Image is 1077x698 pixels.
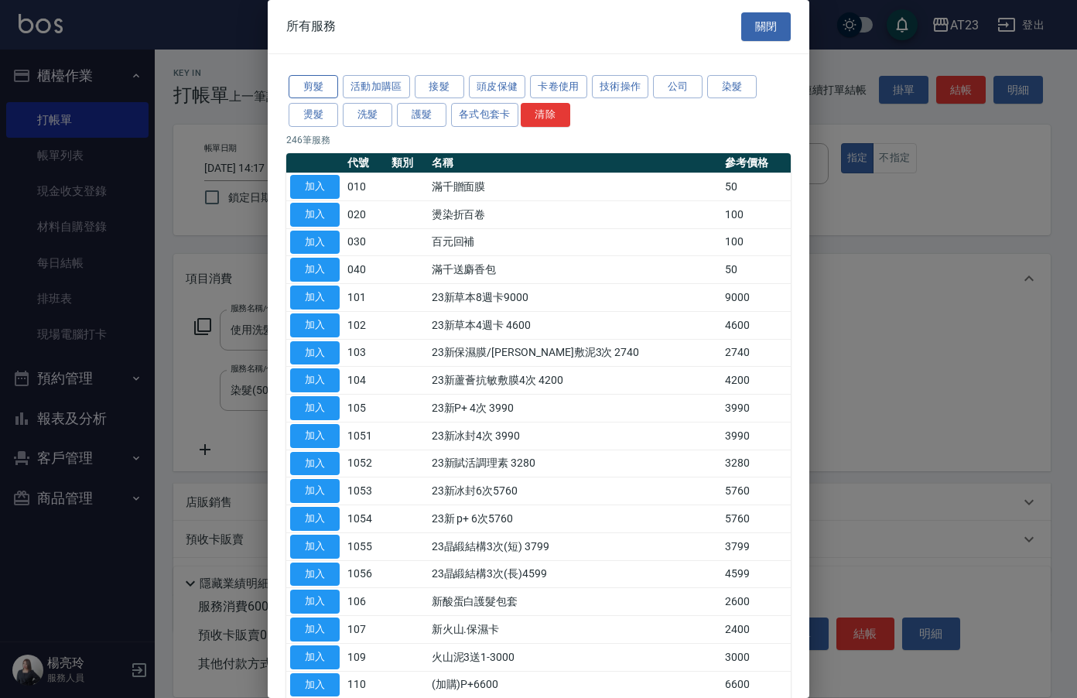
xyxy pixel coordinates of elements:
[388,153,428,173] th: 類別
[721,588,791,616] td: 2600
[428,505,722,533] td: 23新 p+ 6次5760
[344,450,388,477] td: 1052
[286,19,336,34] span: 所有服務
[397,103,446,127] button: 護髮
[290,175,340,199] button: 加入
[344,477,388,505] td: 1053
[290,203,340,227] button: 加入
[428,450,722,477] td: 23新賦活調理素 3280
[428,532,722,560] td: 23晶緞結構3次(短) 3799
[428,367,722,395] td: 23新蘆薈抗敏敷膜4次 4200
[707,75,757,99] button: 染髮
[721,200,791,228] td: 100
[290,673,340,697] button: 加入
[344,153,388,173] th: 代號
[290,507,340,531] button: 加入
[344,339,388,367] td: 103
[653,75,703,99] button: 公司
[428,228,722,256] td: 百元回補
[721,339,791,367] td: 2740
[290,590,340,614] button: 加入
[290,396,340,420] button: 加入
[428,339,722,367] td: 23新保濕膜/[PERSON_NAME]敷泥3次 2740
[289,103,338,127] button: 燙髮
[721,505,791,533] td: 5760
[344,505,388,533] td: 1054
[741,12,791,41] button: 關閉
[344,367,388,395] td: 104
[721,532,791,560] td: 3799
[290,535,340,559] button: 加入
[290,424,340,448] button: 加入
[286,133,791,147] p: 246 筆服務
[344,311,388,339] td: 102
[428,643,722,671] td: 火山泥3送1-3000
[343,75,410,99] button: 活動加購區
[721,173,791,201] td: 50
[344,588,388,616] td: 106
[721,616,791,644] td: 2400
[428,616,722,644] td: 新火山.保濕卡
[721,367,791,395] td: 4200
[451,103,518,127] button: 各式包套卡
[415,75,464,99] button: 接髮
[344,228,388,256] td: 030
[344,200,388,228] td: 020
[344,560,388,588] td: 1056
[428,395,722,423] td: 23新P+ 4次 3990
[428,560,722,588] td: 23晶緞結構3次(長)4599
[290,258,340,282] button: 加入
[721,228,791,256] td: 100
[343,103,392,127] button: 洗髮
[290,313,340,337] button: 加入
[290,368,340,392] button: 加入
[721,284,791,312] td: 9000
[721,395,791,423] td: 3990
[721,643,791,671] td: 3000
[290,563,340,587] button: 加入
[290,341,340,365] button: 加入
[290,231,340,255] button: 加入
[428,153,722,173] th: 名稱
[428,311,722,339] td: 23新草本4週卡 4600
[344,284,388,312] td: 101
[721,450,791,477] td: 3280
[344,173,388,201] td: 010
[721,477,791,505] td: 5760
[290,645,340,669] button: 加入
[344,643,388,671] td: 109
[344,422,388,450] td: 1051
[428,200,722,228] td: 燙染折百卷
[344,532,388,560] td: 1055
[428,588,722,616] td: 新酸蛋白護髮包套
[469,75,526,99] button: 頭皮保健
[721,422,791,450] td: 3990
[428,422,722,450] td: 23新冰封4次 3990
[290,286,340,310] button: 加入
[521,103,570,127] button: 清除
[592,75,649,99] button: 技術操作
[290,618,340,642] button: 加入
[721,560,791,588] td: 4599
[344,616,388,644] td: 107
[721,153,791,173] th: 參考價格
[428,477,722,505] td: 23新冰封6次5760
[290,479,340,503] button: 加入
[530,75,587,99] button: 卡卷使用
[428,173,722,201] td: 滿千贈面膜
[721,256,791,284] td: 50
[428,284,722,312] td: 23新草本8週卡9000
[289,75,338,99] button: 剪髮
[721,311,791,339] td: 4600
[428,256,722,284] td: 滿千送麝香包
[344,395,388,423] td: 105
[290,452,340,476] button: 加入
[344,256,388,284] td: 040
